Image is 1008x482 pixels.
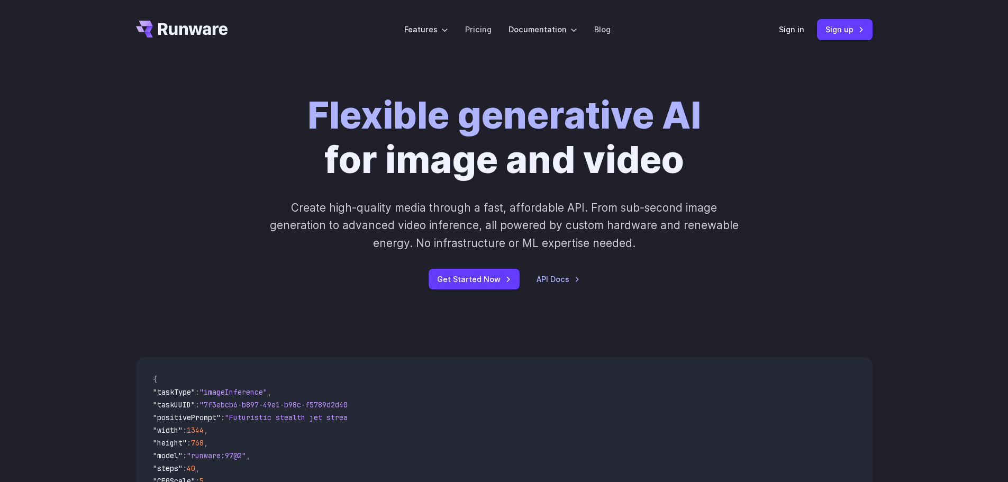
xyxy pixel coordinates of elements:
span: "taskType" [153,387,195,397]
span: : [183,463,187,473]
a: API Docs [537,273,580,285]
strong: Flexible generative AI [307,93,701,138]
a: Sign up [817,19,873,40]
a: Blog [594,23,611,35]
span: "width" [153,425,183,435]
label: Features [404,23,448,35]
span: "positivePrompt" [153,413,221,422]
label: Documentation [508,23,577,35]
span: "height" [153,438,187,448]
span: , [246,451,250,460]
span: : [195,400,199,410]
span: 40 [187,463,195,473]
span: "steps" [153,463,183,473]
p: Create high-quality media through a fast, affordable API. From sub-second image generation to adv... [268,199,740,252]
span: , [204,425,208,435]
a: Pricing [465,23,492,35]
span: "model" [153,451,183,460]
span: , [195,463,199,473]
span: : [183,425,187,435]
a: Go to / [136,21,228,38]
span: : [195,387,199,397]
span: "imageInference" [199,387,267,397]
a: Sign in [779,23,804,35]
span: : [221,413,225,422]
span: , [204,438,208,448]
span: , [267,387,271,397]
a: Get Started Now [429,269,520,289]
span: 768 [191,438,204,448]
span: 1344 [187,425,204,435]
span: { [153,375,157,384]
span: "7f3ebcb6-b897-49e1-b98c-f5789d2d40d7" [199,400,360,410]
span: "Futuristic stealth jet streaking through a neon-lit cityscape with glowing purple exhaust" [225,413,610,422]
span: "runware:97@2" [187,451,246,460]
span: : [187,438,191,448]
h1: for image and video [307,93,701,182]
span: "taskUUID" [153,400,195,410]
span: : [183,451,187,460]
